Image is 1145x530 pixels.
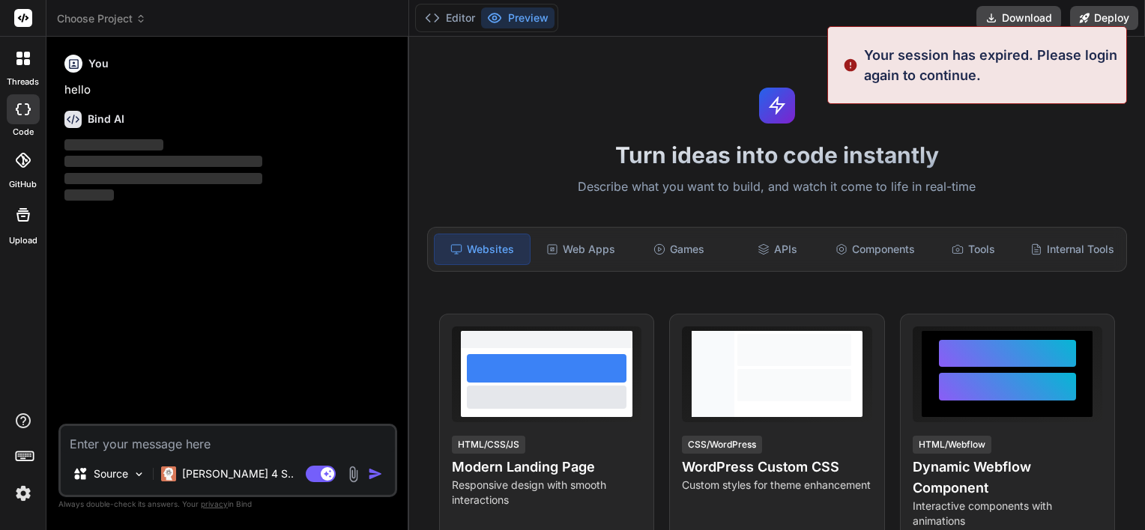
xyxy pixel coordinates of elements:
div: Websites [434,234,531,265]
img: icon [368,466,383,481]
img: Claude 4 Sonnet [161,466,176,481]
p: hello [64,82,394,99]
h6: You [88,56,109,71]
div: Components [828,234,923,265]
div: Tools [926,234,1021,265]
span: Choose Project [57,11,146,26]
h4: Modern Landing Page [452,457,641,478]
img: settings [10,481,36,506]
h4: WordPress Custom CSS [682,457,871,478]
button: Preview [481,7,555,28]
div: HTML/CSS/JS [452,436,525,454]
div: CSS/WordPress [682,436,762,454]
span: privacy [201,499,228,508]
span: ‌ [64,139,163,150]
div: Internal Tools [1024,234,1120,265]
p: Always double-check its answers. Your in Bind [58,497,397,511]
img: Pick Models [133,468,145,481]
p: Your session has expired. Please login again to continue. [864,45,1117,85]
div: APIs [730,234,825,265]
img: alert [843,45,858,85]
p: Source [94,466,128,481]
img: attachment [345,466,362,483]
h1: Turn ideas into code instantly [418,141,1136,168]
button: Download [976,6,1061,30]
span: ‌ [64,173,262,184]
h4: Dynamic Webflow Component [913,457,1102,499]
p: [PERSON_NAME] 4 S.. [182,466,294,481]
span: ‌ [64,156,262,167]
button: Deploy [1070,6,1138,30]
p: Responsive design with smooth interactions [452,478,641,508]
div: HTML/Webflow [913,436,991,454]
span: ‌ [64,189,114,201]
p: Custom styles for theme enhancement [682,478,871,493]
h6: Bind AI [88,112,124,127]
label: threads [7,76,39,88]
p: Describe what you want to build, and watch it come to life in real-time [418,177,1136,197]
div: Web Apps [534,234,629,265]
label: GitHub [9,178,37,191]
div: Games [632,234,727,265]
p: Interactive components with animations [913,499,1102,529]
label: code [13,126,34,138]
label: Upload [9,234,37,247]
button: Editor [419,7,481,28]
